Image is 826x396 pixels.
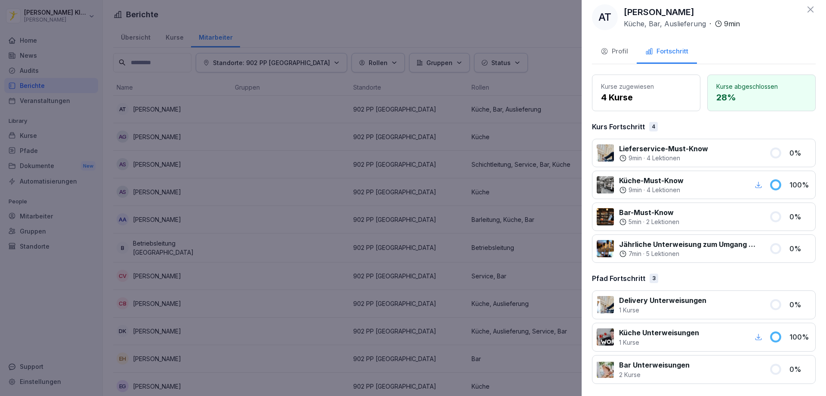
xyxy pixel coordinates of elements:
div: · [619,249,759,258]
div: · [619,186,684,194]
p: 7 min [629,249,641,258]
p: 0 % [789,299,811,310]
p: Kurse abgeschlossen [716,82,807,91]
p: 0 % [789,212,811,222]
p: Küche, Bar, Auslieferung [624,19,706,29]
p: Küche-Must-Know [619,175,684,186]
p: 100 % [789,332,811,342]
p: 2 Kurse [619,370,690,379]
p: Bar-Must-Know [619,207,679,218]
p: 9 min [724,19,740,29]
button: Profil [592,41,637,64]
p: 4 Kurse [601,91,691,104]
p: Lieferservice-Must-Know [619,143,708,154]
div: · [619,154,708,162]
div: 4 [649,122,658,131]
p: 28 % [716,91,807,104]
p: Kurs Fortschritt [592,122,645,132]
p: [PERSON_NAME] [624,6,694,19]
p: 9 min [629,154,642,162]
p: Küche Unterweisungen [619,327,699,338]
p: 4 Lektionen [647,154,680,162]
button: Fortschritt [637,41,697,64]
p: 100 % [789,180,811,190]
p: 0 % [789,243,811,254]
p: 2 Lektionen [646,218,679,226]
div: · [624,19,740,29]
div: Fortschritt [645,47,688,56]
p: Bar Unterweisungen [619,360,690,370]
p: 5 Lektionen [646,249,679,258]
div: Profil [601,47,628,56]
p: 1 Kurse [619,306,706,315]
p: 0 % [789,364,811,374]
div: 3 [650,274,658,283]
p: Delivery Unterweisungen [619,295,706,306]
div: AT [592,4,618,30]
p: 1 Kurse [619,338,699,347]
p: 5 min [629,218,641,226]
p: 9 min [629,186,642,194]
p: Pfad Fortschritt [592,273,645,284]
p: Kurse zugewiesen [601,82,691,91]
p: 0 % [789,148,811,158]
div: · [619,218,679,226]
p: Jährliche Unterweisung zum Umgang mit Schankanlagen [619,239,759,249]
p: 4 Lektionen [647,186,680,194]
